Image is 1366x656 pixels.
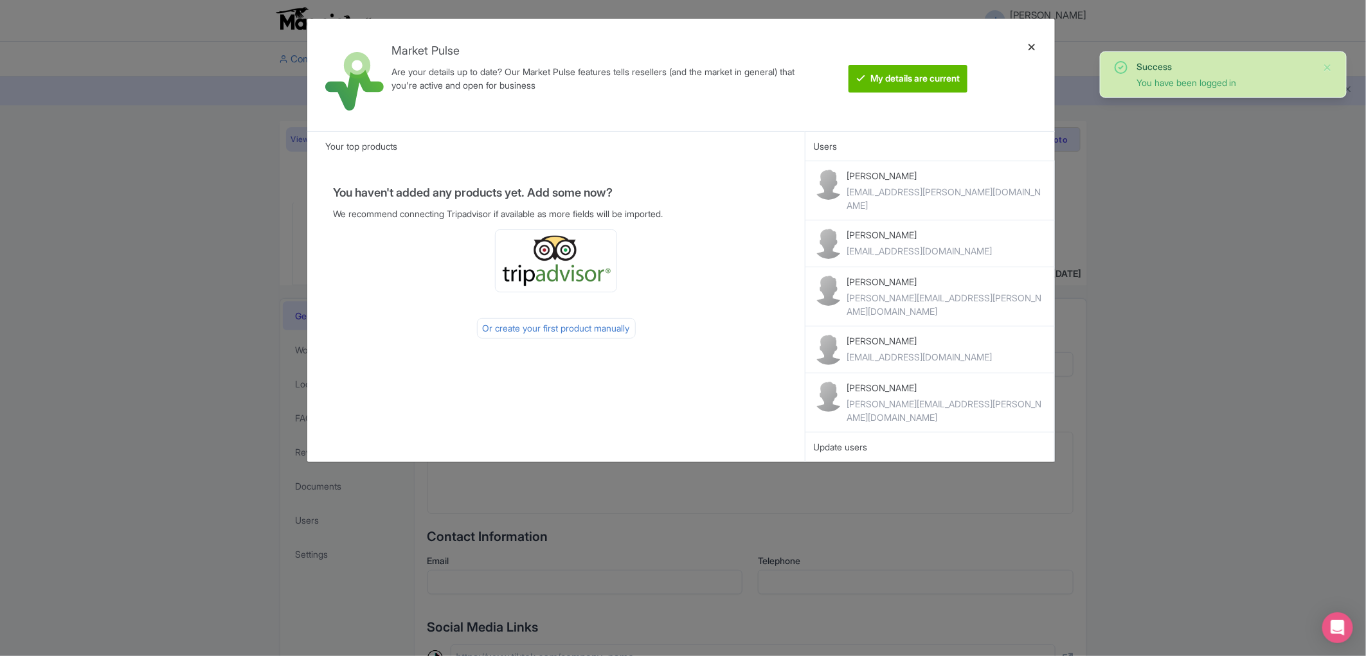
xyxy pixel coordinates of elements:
div: [EMAIL_ADDRESS][PERSON_NAME][DOMAIN_NAME] [847,185,1047,212]
img: market_pulse-1-0a5220b3d29e4a0de46fb7534bebe030.svg [325,52,384,111]
p: [PERSON_NAME] [847,334,992,348]
div: Or create your first product manually [477,318,636,339]
div: Success [1137,60,1313,73]
div: You have been logged in [1137,76,1313,89]
img: contact-b11cc6e953956a0c50a2f97983291f06.png [813,228,844,259]
img: ta_logo-885a1c64328048f2535e39284ba9d771.png [501,235,611,287]
p: We recommend connecting Tripadvisor if available as more fields will be imported. [333,207,780,220]
div: Your top products [307,131,805,161]
p: [PERSON_NAME] [847,228,992,242]
div: Update users [813,440,1047,454]
h4: Market Pulse [391,44,800,57]
div: [PERSON_NAME][EMAIL_ADDRESS][PERSON_NAME][DOMAIN_NAME] [847,291,1047,318]
btn: My details are current [849,65,967,93]
div: Users [805,131,1055,161]
h4: You haven't added any products yet. Add some now? [333,186,780,199]
div: Are your details up to date? Our Market Pulse features tells resellers (and the market in general... [391,65,800,92]
div: [PERSON_NAME][EMAIL_ADDRESS][PERSON_NAME][DOMAIN_NAME] [847,397,1047,424]
img: contact-b11cc6e953956a0c50a2f97983291f06.png [813,381,844,412]
div: [EMAIL_ADDRESS][DOMAIN_NAME] [847,350,992,364]
p: [PERSON_NAME] [847,169,1047,182]
img: contact-b11cc6e953956a0c50a2f97983291f06.png [813,334,844,365]
button: Close [1323,60,1333,75]
div: [EMAIL_ADDRESS][DOMAIN_NAME] [847,244,992,258]
div: Open Intercom Messenger [1322,612,1353,643]
p: [PERSON_NAME] [847,275,1047,288]
p: [PERSON_NAME] [847,381,1047,394]
img: contact-b11cc6e953956a0c50a2f97983291f06.png [813,169,844,200]
img: contact-b11cc6e953956a0c50a2f97983291f06.png [813,275,844,306]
